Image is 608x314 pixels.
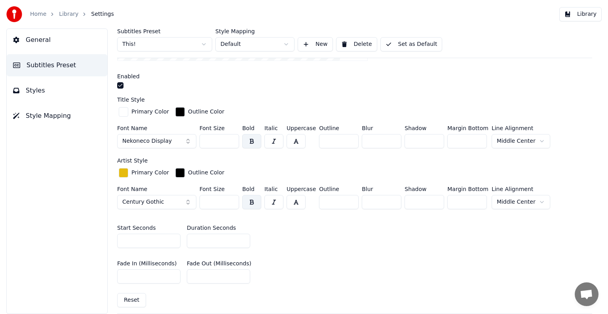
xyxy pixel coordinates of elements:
[7,105,107,127] button: Style Mapping
[287,186,316,192] label: Uppercase
[117,106,171,118] button: Primary Color
[405,186,444,192] label: Shadow
[492,186,550,192] label: Line Alignment
[26,111,71,121] span: Style Mapping
[559,7,602,21] button: Library
[117,28,212,34] label: Subtitles Preset
[215,28,294,34] label: Style Mapping
[264,186,283,192] label: Italic
[174,166,226,179] button: Outline Color
[188,108,224,116] div: Outline Color
[7,54,107,76] button: Subtitles Preset
[117,293,146,307] button: Reset
[447,125,488,131] label: Margin Bottom
[26,35,51,45] span: General
[242,125,261,131] label: Bold
[336,37,377,51] button: Delete
[187,225,236,231] label: Duration Seconds
[27,61,76,70] span: Subtitles Preset
[447,186,488,192] label: Margin Bottom
[117,186,196,192] label: Font Name
[362,186,401,192] label: Blur
[298,37,333,51] button: New
[30,10,114,18] nav: breadcrumb
[122,198,164,206] span: Century Gothic
[131,169,169,177] div: Primary Color
[319,186,359,192] label: Outline
[492,125,550,131] label: Line Alignment
[30,10,46,18] a: Home
[59,10,78,18] a: Library
[117,74,140,79] label: Enabled
[199,186,239,192] label: Font Size
[199,125,239,131] label: Font Size
[380,37,443,51] button: Set as Default
[264,125,283,131] label: Italic
[188,169,224,177] div: Outline Color
[242,186,261,192] label: Bold
[7,79,107,102] button: Styles
[174,106,226,118] button: Outline Color
[362,125,401,131] label: Blur
[131,108,169,116] div: Primary Color
[287,125,316,131] label: Uppercase
[319,125,359,131] label: Outline
[117,261,177,266] label: Fade In (Milliseconds)
[117,225,156,231] label: Start Seconds
[122,137,172,145] span: Nekoneco Display
[187,261,251,266] label: Fade Out (Milliseconds)
[117,97,145,102] label: Title Style
[575,282,598,306] a: Open chat
[117,166,171,179] button: Primary Color
[26,86,45,95] span: Styles
[117,125,196,131] label: Font Name
[6,6,22,22] img: youka
[405,125,444,131] label: Shadow
[117,158,148,163] label: Artist Style
[91,10,114,18] span: Settings
[7,29,107,51] button: General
